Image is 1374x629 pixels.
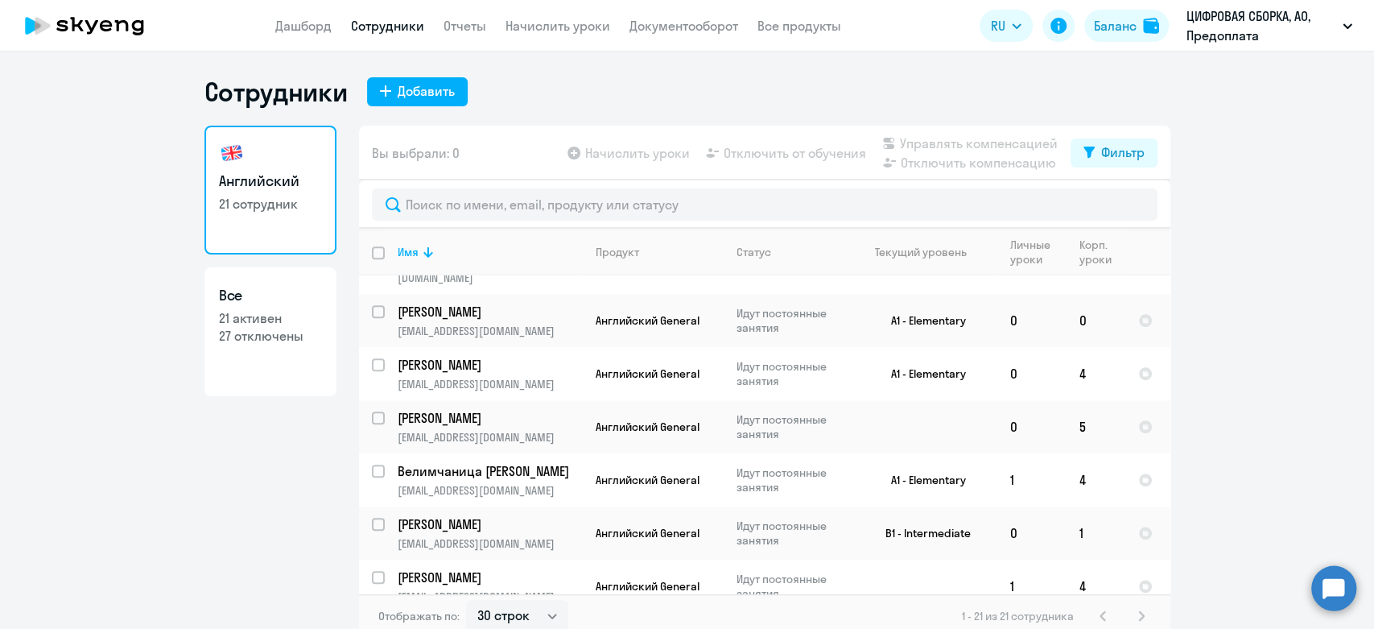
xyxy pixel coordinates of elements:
span: Английский General [596,420,699,434]
span: Английский General [596,313,699,328]
p: Идут постоянные занятия [737,306,847,335]
div: Продукт [596,245,723,259]
p: [EMAIL_ADDRESS][DOMAIN_NAME] [398,590,582,604]
span: Вы выбрали: 0 [372,143,460,163]
p: [PERSON_NAME] [398,356,580,374]
p: [PERSON_NAME] [398,409,580,427]
td: 5 [1067,400,1125,453]
div: Личные уроки [1010,238,1066,267]
div: Имя [398,245,419,259]
div: Статус [737,245,771,259]
div: Корп. уроки [1079,238,1124,267]
td: 1 [997,560,1067,613]
div: Баланс [1094,16,1137,35]
p: 27 отключены [219,327,322,345]
p: [EMAIL_ADDRESS][DOMAIN_NAME] [398,430,582,445]
span: Английский General [596,473,699,487]
p: Идут постоянные занятия [737,412,847,441]
td: 0 [1067,294,1125,347]
a: Дашборд [275,18,332,34]
p: [PERSON_NAME] [398,569,580,586]
a: Документооборот [629,18,738,34]
p: Идут постоянные занятия [737,519,847,548]
span: Английский General [596,579,699,594]
p: Велимчаница [PERSON_NAME] [398,462,580,480]
p: [PERSON_NAME] [398,515,580,533]
p: 21 активен [219,309,322,327]
div: Личные уроки [1010,238,1055,267]
img: balance [1143,18,1159,34]
span: 1 - 21 из 21 сотрудника [962,609,1074,623]
button: Балансbalance [1084,10,1169,42]
h3: Все [219,285,322,306]
td: 4 [1067,453,1125,507]
a: Велимчаница [PERSON_NAME] [398,462,582,480]
td: 0 [997,507,1067,560]
span: Английский General [596,526,699,540]
button: RU [980,10,1033,42]
button: ЦИФРОВАЯ СБОРКА, АО, Предоплата [1178,6,1360,45]
span: Английский General [596,366,699,381]
div: Имя [398,245,582,259]
a: Сотрудники [351,18,424,34]
span: RU [991,16,1005,35]
div: Фильтр [1101,143,1145,162]
h1: Сотрудники [204,76,348,108]
a: [PERSON_NAME] [398,356,582,374]
p: Идут постоянные занятия [737,572,847,601]
p: [EMAIL_ADDRESS][DOMAIN_NAME] [398,377,582,391]
a: Все продукты [757,18,841,34]
span: Отображать по: [378,609,460,623]
td: 0 [997,347,1067,400]
td: 1 [1067,507,1125,560]
p: [EMAIL_ADDRESS][DOMAIN_NAME] [398,483,582,498]
td: 4 [1067,347,1125,400]
p: Идут постоянные занятия [737,466,847,495]
div: Текущий уровень [860,245,996,259]
div: Текущий уровень [875,245,967,259]
a: [PERSON_NAME] [398,303,582,321]
a: [PERSON_NAME] [398,569,582,586]
p: [EMAIL_ADDRESS][DOMAIN_NAME] [398,536,582,551]
a: Начислить уроки [505,18,610,34]
h3: Английский [219,171,322,192]
td: 4 [1067,560,1125,613]
a: Отчеты [444,18,486,34]
p: Идут постоянные занятия [737,359,847,388]
img: english [219,140,245,166]
div: Добавить [398,81,455,101]
a: [PERSON_NAME] [398,409,582,427]
td: 1 [997,453,1067,507]
p: [EMAIL_ADDRESS][DOMAIN_NAME] [398,324,582,338]
p: 21 сотрудник [219,195,322,213]
td: A1 - Elementary [848,294,997,347]
input: Поиск по имени, email, продукту или статусу [372,188,1157,221]
td: 0 [997,294,1067,347]
div: Продукт [596,245,639,259]
td: A1 - Elementary [848,453,997,507]
p: [PERSON_NAME] [398,303,580,321]
button: Фильтр [1071,139,1157,168]
td: A1 - Elementary [848,347,997,400]
td: B1 - Intermediate [848,507,997,560]
div: Статус [737,245,847,259]
p: ЦИФРОВАЯ СБОРКА, АО, Предоплата [1186,6,1336,45]
a: Все21 активен27 отключены [204,267,336,396]
a: Английский21 сотрудник [204,126,336,254]
button: Добавить [367,77,468,106]
div: Корп. уроки [1079,238,1114,267]
a: [PERSON_NAME] [398,515,582,533]
td: 0 [997,400,1067,453]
